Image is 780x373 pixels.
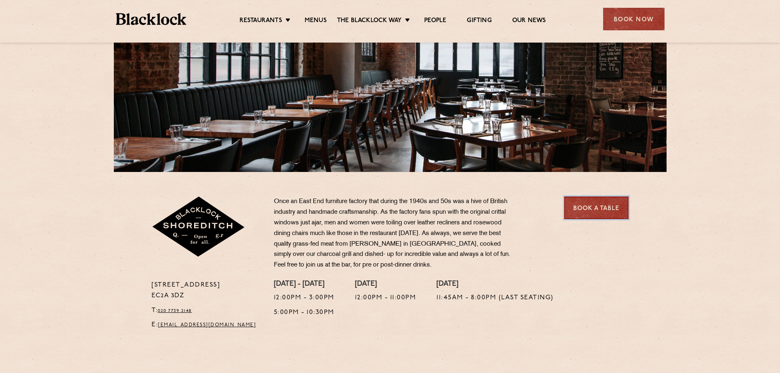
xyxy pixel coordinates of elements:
[436,280,554,289] h4: [DATE]
[603,8,665,30] div: Book Now
[151,280,262,301] p: [STREET_ADDRESS] EC2A 3DZ
[158,308,192,313] a: 020 7739 2148
[512,17,546,26] a: Our News
[116,13,187,25] img: BL_Textured_Logo-footer-cropped.svg
[151,305,262,316] p: T:
[151,320,262,330] p: E:
[274,307,335,318] p: 5:00pm - 10:30pm
[274,197,515,271] p: Once an East End furniture factory that during the 1940s and 50s was a hive of British industry a...
[240,17,282,26] a: Restaurants
[564,197,629,219] a: Book a Table
[424,17,446,26] a: People
[158,323,256,328] a: [EMAIL_ADDRESS][DOMAIN_NAME]
[151,197,246,258] img: Shoreditch-stamp-v2-default.svg
[436,293,554,303] p: 11:45am - 8:00pm (Last seating)
[337,17,402,26] a: The Blacklock Way
[274,293,335,303] p: 12:00pm - 3:00pm
[355,280,416,289] h4: [DATE]
[355,293,416,303] p: 12:00pm - 11:00pm
[467,17,491,26] a: Gifting
[305,17,327,26] a: Menus
[274,280,335,289] h4: [DATE] - [DATE]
